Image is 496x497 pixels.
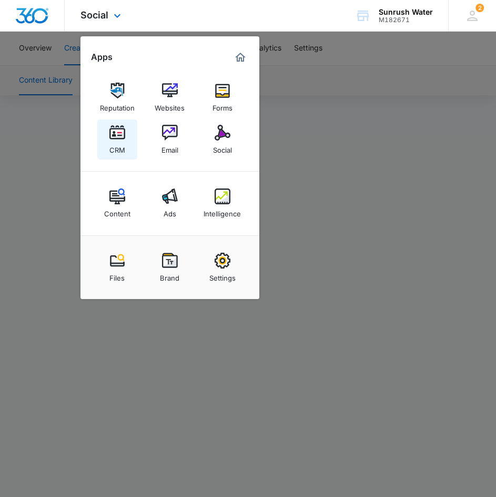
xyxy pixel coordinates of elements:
[379,8,433,16] div: account name
[161,141,178,154] div: Email
[160,269,179,282] div: Brand
[204,204,241,218] div: Intelligence
[203,77,242,117] a: Forms
[232,49,249,66] a: Marketing 360® Dashboard
[97,247,137,287] a: Files
[164,204,176,218] div: Ads
[203,247,242,287] a: Settings
[109,141,125,154] div: CRM
[104,204,130,218] div: Content
[97,183,137,223] a: Content
[203,183,242,223] a: Intelligence
[213,141,232,154] div: Social
[150,183,190,223] a: Ads
[109,269,125,282] div: Files
[212,98,232,112] div: Forms
[203,120,242,160] a: Social
[97,120,137,160] a: CRM
[379,16,433,24] div: account id
[475,4,484,12] div: notifications count
[100,98,135,112] div: Reputation
[150,120,190,160] a: Email
[150,247,190,287] a: Brand
[150,77,190,117] a: Websites
[475,4,484,12] span: 2
[97,77,137,117] a: Reputation
[209,269,236,282] div: Settings
[80,9,108,21] span: Social
[155,98,185,112] div: Websites
[91,52,113,62] h2: Apps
